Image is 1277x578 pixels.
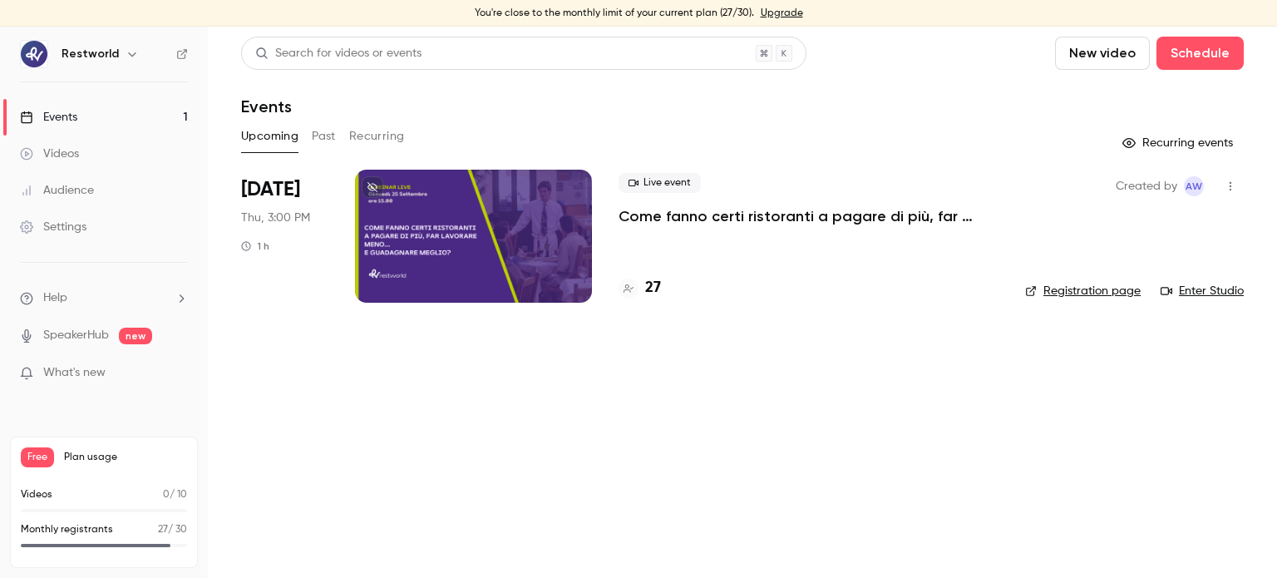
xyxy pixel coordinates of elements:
div: Videos [20,146,79,162]
p: / 10 [163,487,187,502]
a: Upgrade [761,7,803,20]
h1: Events [241,96,292,116]
a: Enter Studio [1161,283,1244,299]
span: What's new [43,364,106,382]
span: AW [1186,176,1202,196]
a: Come fanno certi ristoranti a pagare di più, far lavorare meno… e guadagnare meglio? [619,206,998,226]
span: Plan usage [64,451,187,464]
span: 0 [163,490,170,500]
button: Schedule [1156,37,1244,70]
span: Assistenza Workers [1184,176,1204,196]
span: Live event [619,173,701,193]
button: New video [1055,37,1150,70]
span: new [119,328,152,344]
div: Search for videos or events [255,45,422,62]
span: Thu, 3:00 PM [241,210,310,226]
span: Help [43,289,67,307]
button: Recurring [349,123,405,150]
h4: 27 [645,277,661,299]
a: Registration page [1025,283,1141,299]
p: Monthly registrants [21,522,113,537]
span: Created by [1116,176,1177,196]
div: Events [20,109,77,126]
span: [DATE] [241,176,300,203]
a: 27 [619,277,661,299]
button: Past [312,123,336,150]
div: Sep 25 Thu, 3:00 PM (Europe/Rome) [241,170,328,303]
span: Free [21,447,54,467]
span: 27 [158,525,168,535]
div: 1 h [241,240,269,253]
div: Audience [20,182,94,199]
li: help-dropdown-opener [20,289,188,307]
button: Upcoming [241,123,298,150]
div: Settings [20,219,86,235]
p: Videos [21,487,52,502]
a: SpeakerHub [43,327,109,344]
p: / 30 [158,522,187,537]
button: Recurring events [1115,130,1244,156]
h6: Restworld [62,46,119,62]
img: Restworld [21,41,47,67]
